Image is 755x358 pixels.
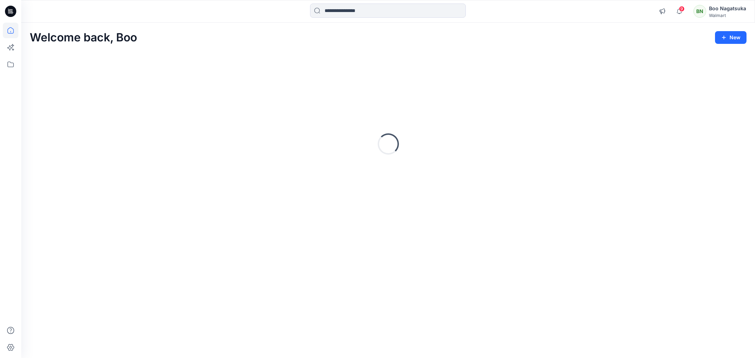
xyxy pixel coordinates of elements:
[709,13,746,18] div: Walmart
[30,31,137,44] h2: Welcome back, Boo
[693,5,706,18] div: BN
[715,31,747,44] button: New
[709,4,746,13] div: Boo Nagatsuka
[679,6,685,12] span: 9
